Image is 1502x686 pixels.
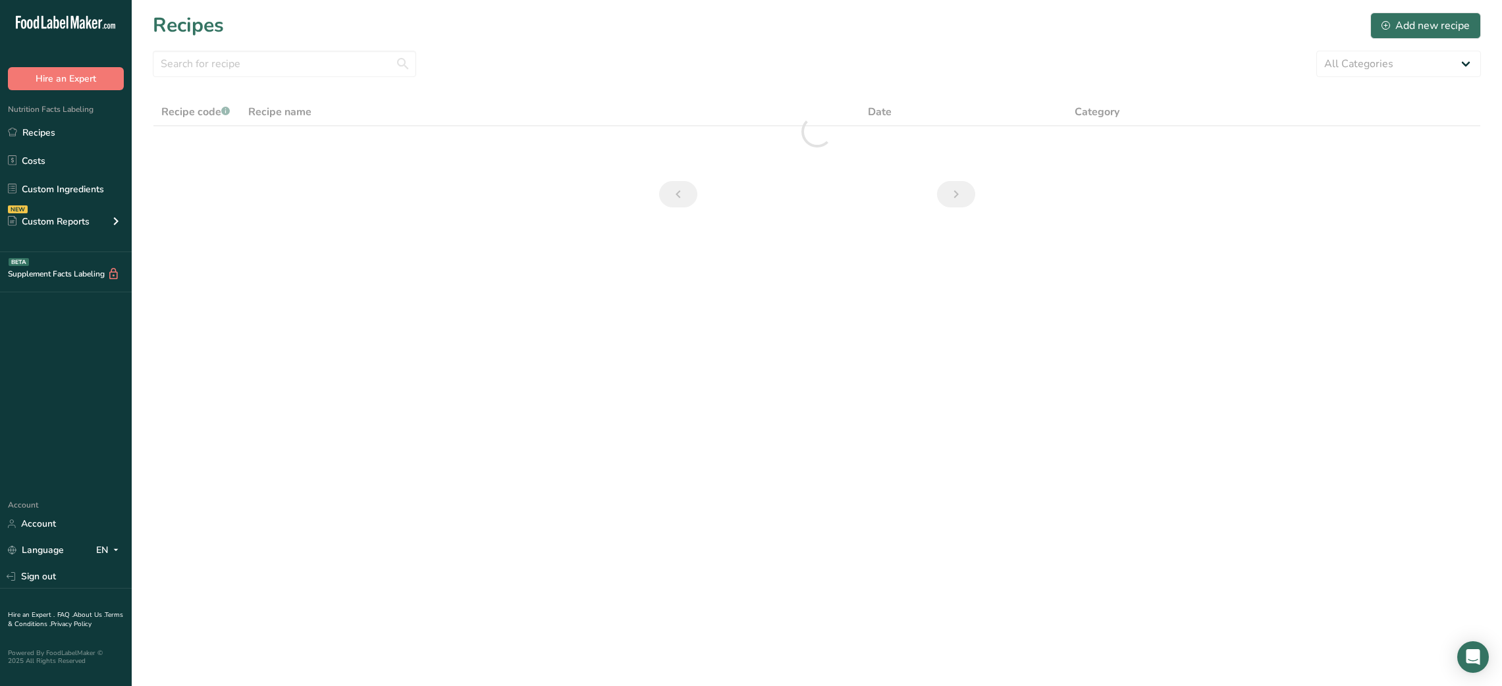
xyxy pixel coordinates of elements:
[73,610,105,620] a: About Us .
[51,620,92,629] a: Privacy Policy
[1370,13,1481,39] button: Add new recipe
[57,610,73,620] a: FAQ .
[153,51,416,77] input: Search for recipe
[937,181,975,207] a: Next page
[659,181,697,207] a: Previous page
[8,649,124,665] div: Powered By FoodLabelMaker © 2025 All Rights Reserved
[8,610,123,629] a: Terms & Conditions .
[8,539,64,562] a: Language
[8,205,28,213] div: NEW
[1381,18,1470,34] div: Add new recipe
[9,258,29,266] div: BETA
[96,542,124,558] div: EN
[8,215,90,228] div: Custom Reports
[8,67,124,90] button: Hire an Expert
[8,610,55,620] a: Hire an Expert .
[1457,641,1489,673] div: Open Intercom Messenger
[153,11,224,40] h1: Recipes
